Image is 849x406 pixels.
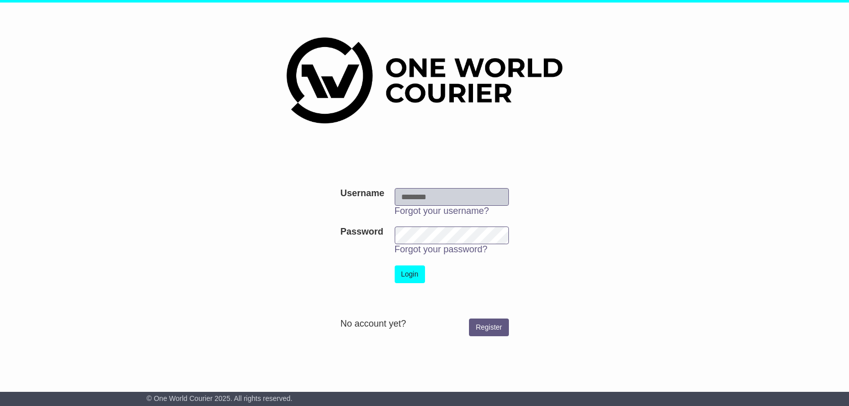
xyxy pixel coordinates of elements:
[340,319,508,330] div: No account yet?
[395,206,489,216] a: Forgot your username?
[147,394,293,402] span: © One World Courier 2025. All rights reserved.
[340,227,383,238] label: Password
[395,244,488,254] a: Forgot your password?
[395,265,425,283] button: Login
[340,188,384,199] label: Username
[469,319,508,336] a: Register
[287,37,562,123] img: One World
